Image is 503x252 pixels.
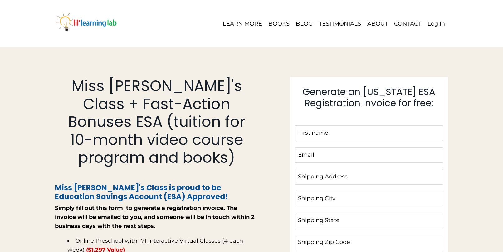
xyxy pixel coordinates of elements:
[295,86,444,109] h3: Generate an [US_STATE] ESA Registration Invoice for free:
[223,19,262,28] a: LEARN MORE
[427,20,445,27] a: Log In
[295,235,444,250] input: Shipping Zip Code
[268,19,290,28] a: BOOKS
[295,213,444,228] input: Shipping State
[295,191,444,206] input: Shipping City
[55,77,259,167] h1: Miss [PERSON_NAME]'s Class + Fast-Action Bonuses ESA (tuition for 10-month video course program a...
[295,147,444,163] input: Email
[55,6,117,40] img: Header Logo
[319,19,361,28] a: TESTIMONIALS
[367,19,388,28] a: ABOUT
[295,169,444,185] input: Shipping Address
[55,205,255,230] strong: Simply fill out this form to generate a registration invoice. The invoice will be emailed to you,...
[55,182,228,202] span: Miss [PERSON_NAME]'s Class is proud to be Education Savings Account (ESA) Approved!
[394,19,421,28] a: CONTACT
[295,125,444,141] input: First name
[296,19,313,28] a: BLOG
